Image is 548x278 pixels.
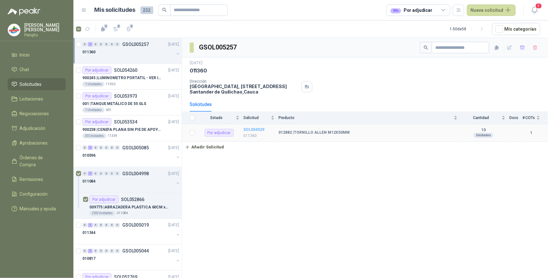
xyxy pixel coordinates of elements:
span: Inicio [20,51,30,58]
div: Solicitudes [190,101,212,108]
span: Aprobaciones [20,139,48,147]
th: Cantidad [461,112,509,124]
p: 001 | TANQUE METÁLICO DE 55 GLS [82,101,146,107]
div: 1 Unidades [82,82,104,87]
a: Adjudicación [8,122,66,134]
a: 0 1 0 0 0 0 0 GSOL005019[DATE] 011344 [82,222,180,242]
span: Licitaciones [20,95,43,102]
a: 0 1 0 0 0 0 0 GSOL005044[DATE] 010817 [82,247,180,268]
span: Estado [199,116,234,120]
div: 0 [93,249,98,253]
div: 1 [88,249,93,253]
span: Chat [20,66,29,73]
b: 10 [461,128,506,133]
p: [DATE] [168,93,179,99]
div: 0 [110,223,114,228]
span: 5 [535,3,542,9]
p: [DATE] [190,60,202,66]
span: Órdenes de Compra [20,154,60,168]
a: Añadir Solicitud [182,142,548,153]
a: Chat [8,64,66,76]
a: 0 1 0 0 0 0 0 GSOL005085[DATE] 010596 [82,144,180,164]
div: 0 [115,146,120,150]
p: 011344 [82,230,95,236]
button: 5 [529,4,540,16]
a: Por adjudicarSOL053973[DATE] 001 |TANQUE METÁLICO DE 55 GLS1 Unidades001 [73,90,182,116]
div: 0 [115,42,120,47]
button: Mís categorías [492,23,540,35]
p: 900245 | LUMINOMETRO PORTATIL - VER IMAGEN ADJUNTA [82,75,162,81]
div: 0 [104,171,109,176]
div: 0 [93,171,98,176]
p: 011360 [190,67,207,74]
img: Logo peakr [8,8,40,15]
div: 1 Unidades [82,108,104,113]
b: 1 [522,130,540,136]
div: 0 [99,223,103,228]
button: 2 [124,24,134,34]
div: 0 [93,42,98,47]
p: [DATE] [168,67,179,73]
div: 0 [104,146,109,150]
a: 0 1 0 0 0 0 0 GSOL005257[DATE] 011360 [82,41,180,61]
span: search [424,45,428,50]
div: Por adjudicar [205,129,234,137]
p: GSOL004998 [122,171,149,176]
p: 010817 [82,256,95,262]
a: Manuales y ayuda [8,203,66,215]
p: 011084 [82,178,95,184]
a: Inicio [8,49,66,61]
a: Aprobaciones [8,137,66,149]
div: 0 [82,223,87,228]
th: Estado [199,112,243,124]
a: Solicitudes [8,78,66,90]
a: Licitaciones [8,93,66,105]
span: Solicitud [243,116,270,120]
h3: GSOL005257 [199,42,238,52]
div: 0 [99,146,103,150]
a: Configuración [8,188,66,200]
a: Por adjudicarSOL053534[DATE] 900238 |CENEFA PLANA SIN PIE DE APOYO DE ACUERDO A LA IMAGEN ADJUNTA... [73,116,182,141]
p: SOL053534 [114,120,137,124]
p: 900238 | CENEFA PLANA SIN PIE DE APOYO DE ACUERDO A LA IMAGEN ADJUNTA [82,127,162,133]
div: Por adjudicar [82,66,111,74]
p: SOL054260 [114,68,137,72]
a: Negociaciones [8,108,66,120]
a: Órdenes de Compra [8,152,66,171]
div: 1 - 50 de 58 [450,24,487,34]
span: Cantidad [461,116,500,120]
button: Añadir Solicitud [182,142,227,153]
p: 011084 [117,211,128,216]
div: 1 [88,146,93,150]
p: GSOL005044 [122,249,149,253]
div: 0 [115,249,120,253]
div: 0 [110,42,114,47]
p: 009775 | ABRAZADERA PLASTICA 60CM x 7.6MM ANCHA [89,204,169,210]
div: 0 [104,42,109,47]
p: GSOL005019 [122,223,149,228]
div: 0 [110,171,114,176]
p: Dirección [190,79,299,84]
span: Adjudicación [20,125,46,132]
span: 2 [129,24,134,29]
span: Manuales y ayuda [20,205,56,212]
p: 010596 [82,153,95,159]
p: GSOL005085 [122,146,149,150]
div: 0 [82,249,87,253]
div: 0 [104,249,109,253]
button: 2 [98,24,108,34]
a: Remisiones [8,173,66,185]
div: 1 [88,42,93,47]
p: Patojito [24,33,66,37]
p: [GEOGRAPHIC_DATA], [STREET_ADDRESS] Santander de Quilichao , Cauca [190,84,299,94]
div: 1 [88,171,93,176]
a: 0 1 0 0 0 0 0 GSOL004998[DATE] 011084 [82,170,180,190]
div: 0 [115,223,120,228]
div: 0 [99,249,103,253]
p: 11350 [106,82,115,87]
span: 2 [117,24,121,29]
img: Company Logo [8,24,20,36]
div: 99+ [391,8,401,13]
div: 0 [110,249,114,253]
div: Por adjudicar [89,196,118,203]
